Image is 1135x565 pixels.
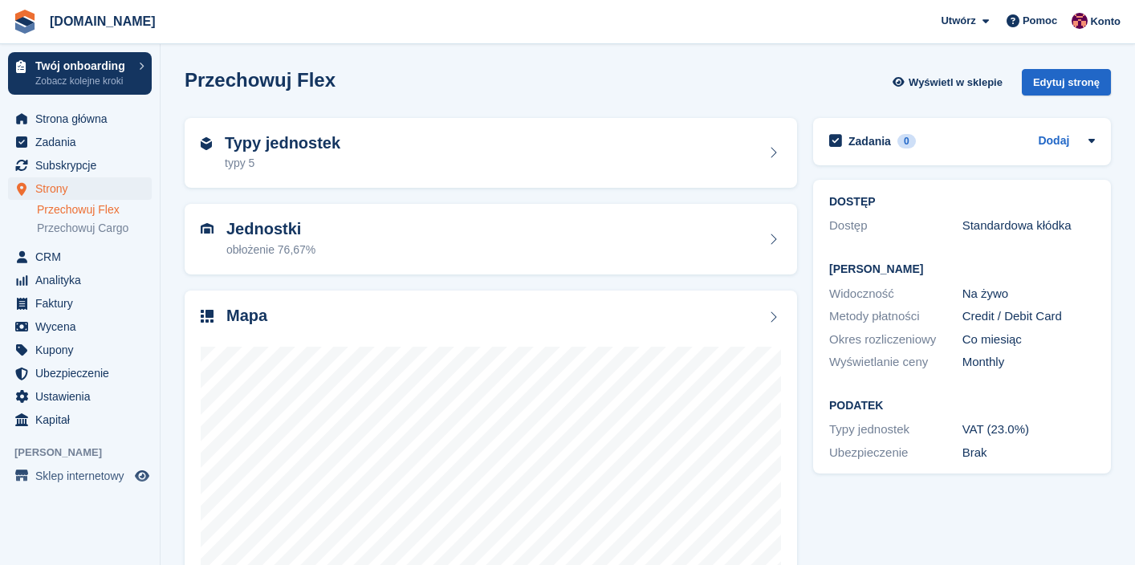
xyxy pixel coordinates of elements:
[185,118,797,189] a: Typy jednostek typy 5
[829,331,962,349] div: Okres rozliczeniowy
[226,242,315,258] div: obłożenie 76,67%
[8,465,152,487] a: menu
[226,307,267,325] h2: Mapa
[1022,69,1111,96] div: Edytuj stronę
[829,421,962,439] div: Typy jednostek
[909,75,1003,91] span: Wyświetl w sklepie
[35,177,132,200] span: Strony
[829,263,1095,276] h2: [PERSON_NAME]
[8,154,152,177] a: menu
[35,246,132,268] span: CRM
[8,315,152,338] a: menu
[35,465,132,487] span: Sklep internetowy
[35,269,132,291] span: Analityka
[8,339,152,361] a: menu
[225,155,340,172] div: typy 5
[962,217,1096,235] div: Standardowa kłódka
[37,202,152,217] a: Przechowuj Flex
[201,310,214,323] img: map-icn-33ee37083ee616e46c38cad1a60f524a97daa1e2b2c8c0bc3eb3415660979fc1.svg
[829,400,1095,413] h2: Podatek
[37,221,152,236] a: Przechowuj Cargo
[201,137,212,150] img: unit-type-icn-2b2737a686de81e16bb02015468b77c625bbabd49415b5ef34ead5e3b44a266d.svg
[8,385,152,408] a: menu
[829,444,962,462] div: Ubezpieczenie
[829,307,962,326] div: Metody płatności
[1090,14,1121,30] span: Konto
[962,353,1096,372] div: Monthly
[35,154,132,177] span: Subskrypcje
[829,217,962,235] div: Dostęp
[13,10,37,34] img: stora-icon-8386f47178a22dfd0bd8f6a31ec36ba5ce8667c1dd55bd0f319d3a0aa187defe.svg
[225,134,340,152] h2: Typy jednostek
[8,362,152,384] a: menu
[8,269,152,291] a: menu
[185,204,797,274] a: Jednostki obłożenie 76,67%
[962,307,1096,326] div: Credit / Debit Card
[890,69,1009,96] a: Wyświetl w sklepie
[8,108,152,130] a: menu
[14,445,160,461] span: [PERSON_NAME]
[35,339,132,361] span: Kupony
[1038,132,1069,151] a: Dodaj
[35,74,131,88] p: Zobacz kolejne kroki
[8,177,152,200] a: menu
[201,223,214,234] img: unit-icn-7be61d7bf1b0ce9d3e12c5938cc71ed9869f7b940bace4675aadf7bd6d80202e.svg
[848,134,891,148] h2: Zadania
[962,444,1096,462] div: Brak
[941,13,975,29] span: Utwórz
[132,466,152,486] a: Podgląd sklepu
[829,285,962,303] div: Widoczność
[226,220,315,238] h2: Jednostki
[897,134,916,148] div: 0
[962,421,1096,439] div: VAT (23.0%)
[1072,13,1088,29] img: Mateusz Kacwin
[8,246,152,268] a: menu
[8,409,152,431] a: menu
[1022,69,1111,102] a: Edytuj stronę
[8,131,152,153] a: menu
[35,292,132,315] span: Faktury
[185,69,336,91] h2: Przechowuj Flex
[8,52,152,95] a: Twój onboarding Zobacz kolejne kroki
[35,315,132,338] span: Wycena
[35,131,132,153] span: Zadania
[8,292,152,315] a: menu
[35,60,131,71] p: Twój onboarding
[43,8,162,35] a: [DOMAIN_NAME]
[35,409,132,431] span: Kapitał
[1023,13,1057,29] span: Pomoc
[962,285,1096,303] div: Na żywo
[35,362,132,384] span: Ubezpieczenie
[829,353,962,372] div: Wyświetlanie ceny
[35,108,132,130] span: Strona główna
[35,385,132,408] span: Ustawienia
[829,196,1095,209] h2: DOSTĘP
[962,331,1096,349] div: Co miesiąc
